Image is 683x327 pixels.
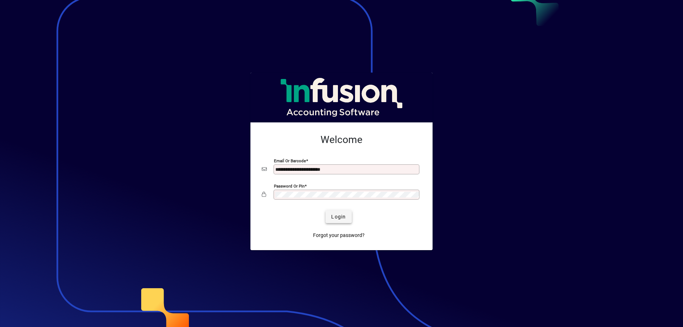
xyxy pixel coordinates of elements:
[262,134,421,146] h2: Welcome
[331,213,346,221] span: Login
[313,232,365,239] span: Forgot your password?
[274,184,305,189] mat-label: Password or Pin
[274,158,306,163] mat-label: Email or Barcode
[310,229,367,242] a: Forgot your password?
[325,210,351,223] button: Login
